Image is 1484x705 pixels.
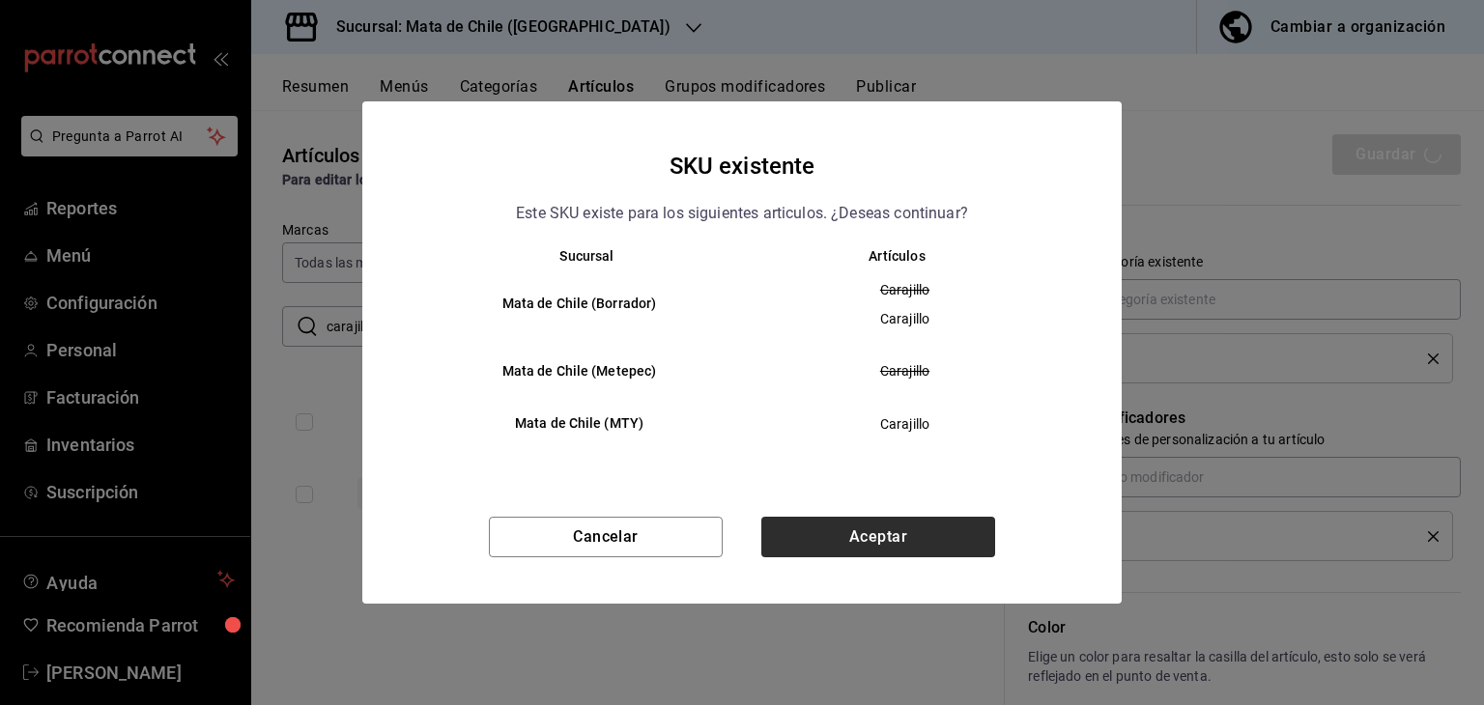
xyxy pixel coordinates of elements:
button: Cancelar [489,517,723,557]
h6: Mata de Chile (MTY) [432,413,727,435]
th: Sucursal [401,248,742,264]
p: Este SKU existe para los siguientes articulos. ¿Deseas continuar? [516,201,968,226]
th: Artículos [742,248,1083,264]
h6: Mata de Chile (Metepec) [432,361,727,382]
span: Carajillo [758,361,1051,381]
button: Aceptar [761,517,995,557]
h6: Mata de Chile (Borrador) [432,294,727,315]
span: Carajillo [758,414,1051,434]
span: Carajillo [758,280,1051,299]
h4: SKU existente [670,148,815,184]
span: Carajillo [758,309,1051,328]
